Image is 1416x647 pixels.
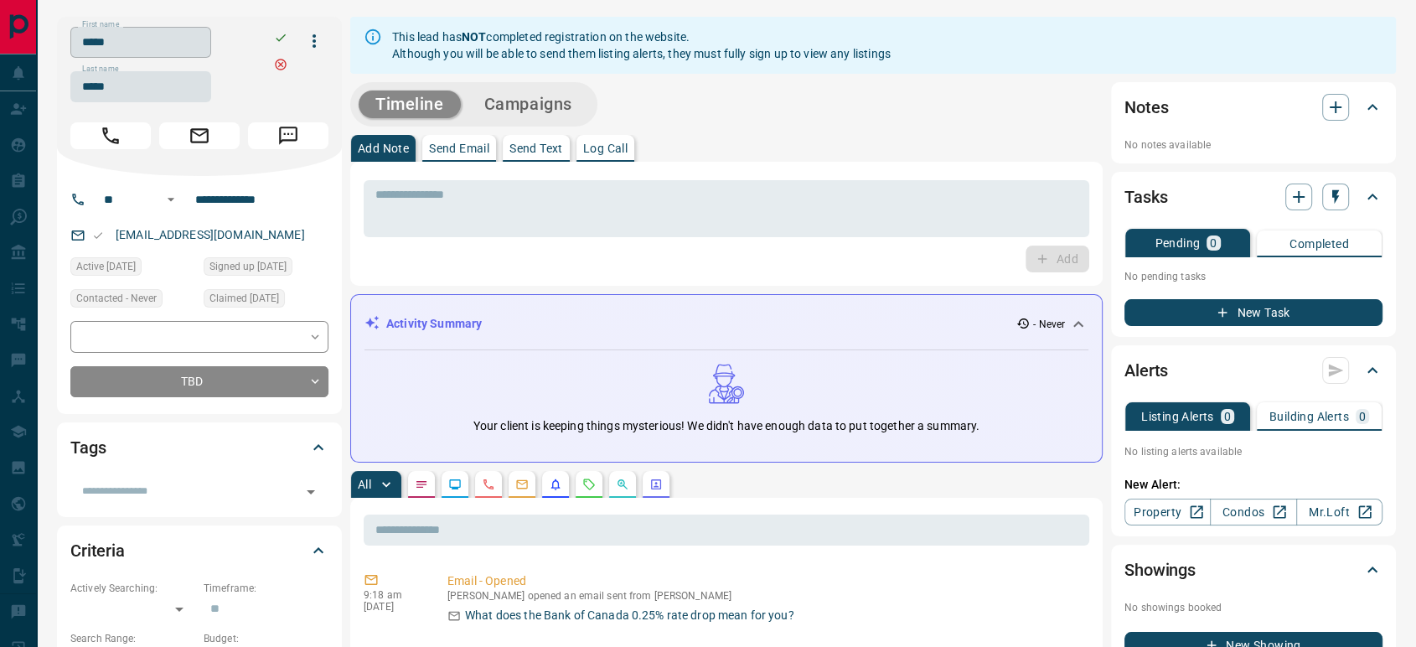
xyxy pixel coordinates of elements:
div: Thu May 02 2024 [204,289,328,313]
p: Timeframe: [204,581,328,596]
a: Condos [1210,499,1296,525]
button: Open [299,480,323,504]
h2: Criteria [70,537,125,564]
span: Claimed [DATE] [209,290,279,307]
h2: Alerts [1124,357,1168,384]
strong: NOT [462,30,486,44]
svg: Calls [482,478,495,491]
div: Tasks [1124,177,1382,217]
span: Active [DATE] [76,258,136,275]
p: Log Call [583,142,628,154]
p: Actively Searching: [70,581,195,596]
span: Call [70,122,151,149]
p: 9:18 am [364,589,422,601]
svg: Email Valid [92,230,104,241]
button: New Task [1124,299,1382,326]
div: Activity Summary- Never [364,308,1088,339]
div: Thu May 02 2024 [204,257,328,281]
p: No notes available [1124,137,1382,153]
div: Showings [1124,550,1382,590]
a: Mr.Loft [1296,499,1382,525]
p: Search Range: [70,631,195,646]
p: 0 [1359,411,1366,422]
label: Last name [82,64,119,75]
p: Completed [1289,238,1349,250]
span: Signed up [DATE] [209,258,287,275]
p: [PERSON_NAME] opened an email sent from [PERSON_NAME] [447,590,1083,602]
p: Building Alerts [1269,411,1349,422]
div: TBD [70,366,328,397]
div: Criteria [70,531,328,571]
p: New Alert: [1124,476,1382,494]
p: Activity Summary [386,315,482,333]
span: Email [159,122,240,149]
svg: Emails [515,478,529,491]
div: Alerts [1124,350,1382,391]
p: All [358,479,371,490]
p: Budget: [204,631,328,646]
h2: Tags [70,434,106,461]
a: [EMAIL_ADDRESS][DOMAIN_NAME] [116,228,305,241]
p: 0 [1224,411,1231,422]
p: Send Email [429,142,489,154]
p: Listing Alerts [1141,411,1214,422]
svg: Listing Alerts [549,478,562,491]
p: - Never [1033,317,1065,332]
svg: Requests [582,478,596,491]
p: [DATE] [364,601,422,613]
h2: Notes [1124,94,1168,121]
button: Campaigns [468,91,589,118]
div: Notes [1124,87,1382,127]
p: Send Text [509,142,563,154]
p: No showings booked [1124,600,1382,615]
label: First name [82,19,119,30]
p: Your client is keeping things mysterious! We didn't have enough data to put together a summary. [473,417,979,435]
span: Contacted - Never [76,290,157,307]
div: Thu May 02 2024 [70,257,195,281]
p: No pending tasks [1124,264,1382,289]
p: What does the Bank of Canada 0.25% rate drop mean for you? [465,607,794,624]
p: 0 [1210,237,1217,249]
span: Message [248,122,328,149]
p: No listing alerts available [1124,444,1382,459]
a: Property [1124,499,1211,525]
svg: Agent Actions [649,478,663,491]
div: This lead has completed registration on the website. Although you will be able to send them listi... [392,22,891,69]
h2: Showings [1124,556,1196,583]
p: Email - Opened [447,572,1083,590]
p: Pending [1155,237,1200,249]
svg: Notes [415,478,428,491]
div: Tags [70,427,328,468]
p: Add Note [358,142,409,154]
button: Timeline [359,91,461,118]
svg: Lead Browsing Activity [448,478,462,491]
svg: Opportunities [616,478,629,491]
button: Open [161,189,181,210]
h2: Tasks [1124,184,1167,210]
